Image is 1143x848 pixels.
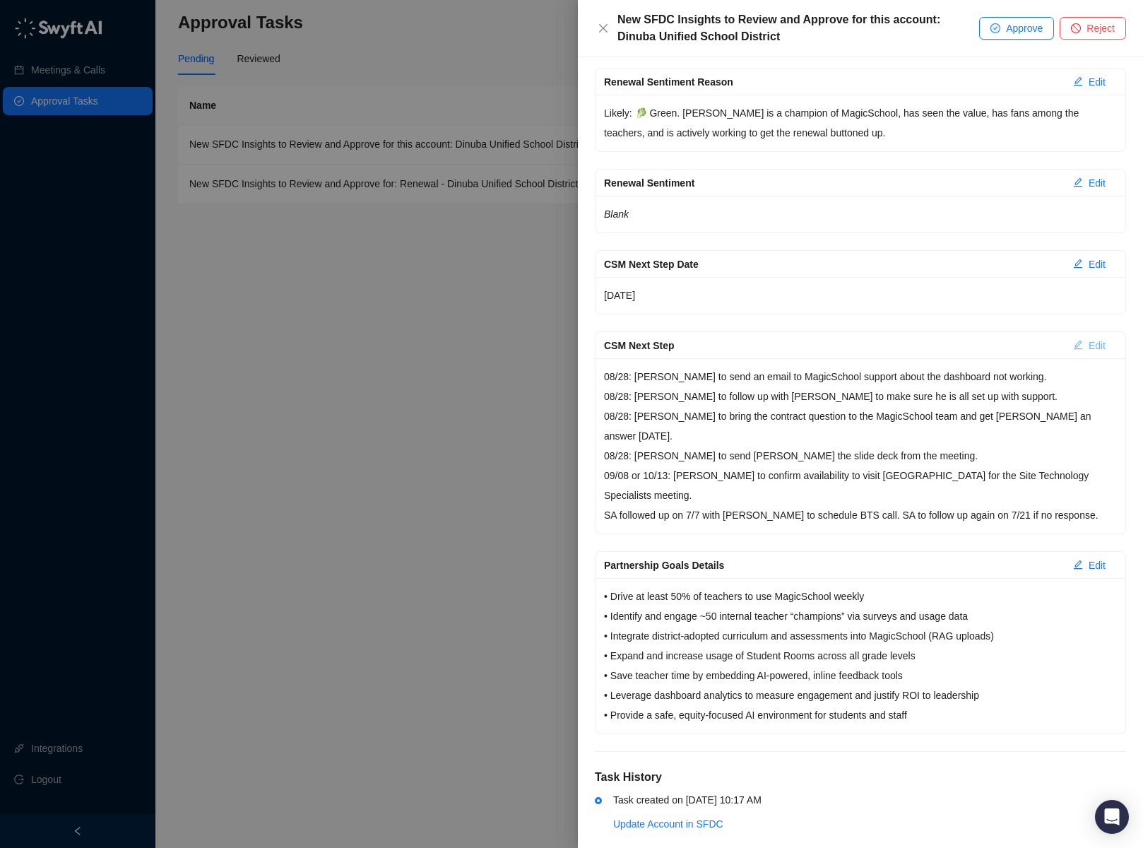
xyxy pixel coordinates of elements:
[1089,257,1106,272] span: Edit
[990,23,1000,33] span: check-circle
[1073,560,1083,570] span: edit
[1089,558,1106,573] span: Edit
[1062,554,1117,577] button: Edit
[1062,71,1117,93] button: Edit
[1073,340,1083,350] span: edit
[604,103,1117,143] p: Likely: 🥬 Green. [PERSON_NAME] is a champion of MagicSchool, has seen the value, has fans among t...
[595,20,612,37] button: Close
[617,11,979,45] div: New SFDC Insights to Review and Approve for this account: Dinuba Unified School District
[604,74,1062,90] div: Renewal Sentiment Reason
[1089,338,1106,353] span: Edit
[1071,23,1081,33] span: stop
[1089,74,1106,90] span: Edit
[979,17,1054,40] button: Approve
[604,587,1117,725] p: • Drive at least 50% of teachers to use MagicSchool weekly • Identify and engage ~50 internal tea...
[1095,800,1129,834] div: Open Intercom Messenger
[604,208,629,220] em: Blank
[595,769,1126,786] h5: Task History
[604,505,1117,525] p: SA followed up on 7/7 with [PERSON_NAME] to schedule BTS call. SA to follow up again on 7/21 if n...
[1073,76,1083,86] span: edit
[1006,20,1043,36] span: Approve
[604,175,1062,191] div: Renewal Sentiment
[598,23,609,34] span: close
[613,818,723,830] a: Update Account in SFDC
[604,558,1062,573] div: Partnership Goals Details
[1060,17,1126,40] button: Reject
[1062,172,1117,194] button: Edit
[613,794,762,806] span: Task created on [DATE] 10:17 AM
[604,338,1062,353] div: CSM Next Step
[1073,177,1083,187] span: edit
[1086,20,1115,36] span: Reject
[604,285,1117,305] p: [DATE]
[1073,259,1083,269] span: edit
[1089,175,1106,191] span: Edit
[1062,334,1117,357] button: Edit
[1062,253,1117,276] button: Edit
[604,367,1117,505] p: 08/28: [PERSON_NAME] to send an email to MagicSchool support about the dashboard not working. 08/...
[604,257,1062,272] div: CSM Next Step Date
